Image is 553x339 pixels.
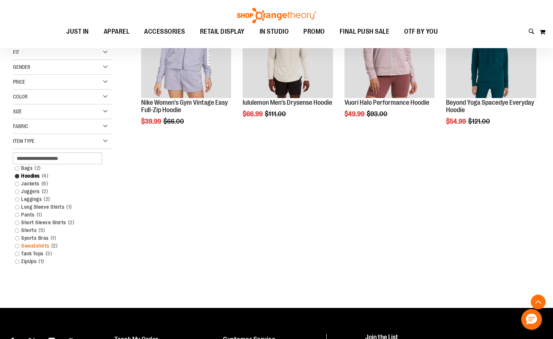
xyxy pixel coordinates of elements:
a: lululemon Men's Drysense Hoodie [243,99,332,106]
span: 2 [40,188,50,195]
a: APPAREL [96,23,137,40]
a: Nike Women's Gym Vintage Easy Full-Zip Hoodie [141,99,228,114]
img: Product image for Nike Gym Vintage Easy Full Zip Hoodie [141,8,231,98]
span: OTF BY YOU [404,23,438,40]
span: 2 [50,242,60,250]
a: Sports Bras1 [11,234,106,242]
span: 2 [66,219,76,226]
a: Joggers2 [11,188,106,195]
a: Product image for Vuori Halo Performance HoodieSALE [344,8,435,99]
span: 4 [40,172,50,180]
a: OTF BY YOU [397,23,445,40]
span: 5 [37,226,47,234]
span: $121.00 [468,118,491,125]
span: Item Type [13,138,34,144]
span: Color [13,94,28,100]
span: $66.99 [243,110,264,118]
a: Short Sleeve Shirts2 [11,219,106,226]
a: JUST IN [59,23,96,40]
span: $93.00 [367,110,389,118]
button: Back To Top [531,295,546,309]
a: Sweatshirts2 [11,242,106,250]
img: Product image for lululemon Mens Drysense Hoodie Bone [243,8,333,98]
span: 2 [33,164,43,172]
a: Pants1 [11,211,106,219]
span: Fit [13,49,19,55]
span: $39.99 [141,118,162,125]
a: Product image for Beyond Yoga Spacedye Everyday HoodieSALE [446,8,536,99]
span: $49.99 [344,110,366,118]
div: product [341,4,439,136]
span: 1 [49,234,58,242]
a: Bags2 [11,164,106,172]
span: ACCESSORIES [144,23,185,40]
a: ACCESSORIES [137,23,193,40]
span: 3 [44,250,54,258]
a: Long Sleeve Shirts1 [11,203,106,211]
span: Gender [13,64,30,70]
button: Hello, have a question? Let’s chat. [521,309,542,330]
span: APPAREL [104,23,130,40]
span: Fabric [13,123,28,129]
div: product [137,4,235,144]
a: Shorts5 [11,226,106,234]
a: Vuori Halo Performance Hoodie [344,99,429,106]
a: RETAIL DISPLAY [193,23,252,40]
a: PROMO [296,23,332,40]
a: Leggings2 [11,195,106,203]
span: 1 [35,211,44,219]
a: ZipUps1 [11,258,106,265]
a: Product image for lululemon Mens Drysense Hoodie BoneSALE [243,8,333,99]
span: PROMO [303,23,325,40]
span: Size [13,108,22,114]
a: FINAL PUSH SALE [332,23,397,40]
img: Product image for Beyond Yoga Spacedye Everyday Hoodie [446,8,536,98]
a: Tank Tops3 [11,250,106,258]
a: Product image for Nike Gym Vintage Easy Full Zip HoodieSALE [141,8,231,99]
div: product [442,4,540,144]
a: Hoodies4 [11,172,106,180]
span: RETAIL DISPLAY [200,23,245,40]
span: JUST IN [66,23,89,40]
span: 1 [64,203,74,211]
a: Beyond Yoga Spacedye Everyday Hoodie [446,99,534,114]
div: product [239,4,337,136]
span: $54.99 [446,118,467,125]
span: FINAL PUSH SALE [340,23,390,40]
span: $66.00 [163,118,185,125]
span: Price [13,79,25,85]
span: 2 [42,195,52,203]
img: Product image for Vuori Halo Performance Hoodie [344,8,435,98]
span: IN STUDIO [260,23,289,40]
span: 6 [40,180,50,188]
span: 1 [37,258,46,265]
img: Shop Orangetheory [236,8,317,23]
a: Jackets6 [11,180,106,188]
a: IN STUDIO [252,23,296,40]
span: $111.00 [265,110,287,118]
